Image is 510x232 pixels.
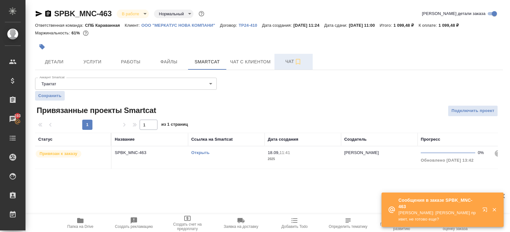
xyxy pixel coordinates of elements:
div: Статус [38,136,53,143]
button: Подключить проект [448,105,498,116]
div: Создатель [344,136,367,143]
p: 61% [71,31,81,35]
p: Привязан к заказу [40,151,77,157]
span: Привязанные проекты Smartcat [35,105,156,116]
button: В работе [120,11,141,17]
button: Трактат [40,81,58,87]
p: ООО "МЕРКАТУС НОВА КОМПАНИ" [142,23,220,28]
button: Создать счет на предоплату [161,214,214,232]
a: ТР24-410 [239,22,262,28]
a: Открыть [191,150,209,155]
span: Папка на Drive [67,224,93,229]
a: ООО "МЕРКАТУС НОВА КОМПАНИ" [142,22,220,28]
a: SPBK_MNC-463 [54,9,112,18]
p: Сообщения в заказе SPBK_MNC-463 [398,197,478,210]
p: К оплате: [419,23,439,28]
span: [PERSON_NAME] детали заказа [422,11,485,17]
span: 193 [11,113,25,119]
p: ТР24-410 [239,23,262,28]
button: Нормальный [157,11,186,17]
button: Добавить Todo [268,214,321,232]
button: Скопировать ссылку [44,10,52,18]
p: 2025 [268,156,338,162]
div: В работе [117,10,149,18]
div: Ссылка на Smartcat [191,136,233,143]
p: Итого: [380,23,393,28]
span: Сохранить [38,93,62,99]
button: Определить тематику [321,214,375,232]
p: СПБ Караванная [85,23,125,28]
svg: Подписаться [294,58,302,66]
p: [PERSON_NAME]: [PERSON_NAME] привет, не готово еще? [398,210,478,222]
button: Заявка на доставку [214,214,268,232]
span: Заявка на доставку [224,224,258,229]
div: Трактат [35,78,217,90]
span: Чат с клиентом [230,58,271,66]
p: [DATE] 11:00 [349,23,380,28]
span: из 1 страниц [161,121,188,130]
p: Клиент: [125,23,141,28]
span: Добавить Todo [281,224,308,229]
p: SPBK_MNC-463 [115,150,185,156]
span: Детали [39,58,69,66]
span: Определить тематику [329,224,367,229]
p: [DATE] 11:24 [293,23,324,28]
div: Прогресс [421,136,440,143]
span: Обновлено [DATE] 13:42 [421,158,474,163]
p: [PERSON_NAME] [344,150,379,155]
div: В работе [154,10,193,18]
span: Создать рекламацию [115,224,153,229]
p: Дата сдачи: [324,23,349,28]
button: Создать рекламацию [107,214,161,232]
span: Файлы [154,58,184,66]
p: Маржинальность: [35,31,71,35]
div: Название [115,136,135,143]
span: Создать счет на предоплату [164,222,210,231]
button: Сохранить [35,91,65,101]
p: Ответственная команда: [35,23,85,28]
button: Добавить тэг [35,40,49,54]
button: Призвать менеджера по развитию [375,214,428,232]
span: Призвать менеджера по развитию [379,222,425,231]
a: 193 [2,111,24,127]
p: 1 099,48 ₽ [439,23,464,28]
p: 1 099,48 ₽ [394,23,419,28]
button: Закрыть [488,207,501,213]
span: Smartcat [192,58,222,66]
p: Договор: [220,23,239,28]
div: Дата создания [268,136,298,143]
p: Дата создания: [262,23,293,28]
span: Услуги [77,58,108,66]
button: Доп статусы указывают на важность/срочность заказа [197,10,206,18]
button: Открыть в новой вкладке [478,203,494,219]
p: 18.09, [268,150,280,155]
span: Работы [115,58,146,66]
p: 11:41 [280,150,290,155]
button: Скопировать ссылку для ЯМессенджера [35,10,43,18]
span: Подключить проект [451,107,494,115]
button: 353.40 RUB; [82,29,90,37]
div: 0% [478,150,489,156]
button: Папка на Drive [54,214,107,232]
span: Чат [278,58,309,66]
